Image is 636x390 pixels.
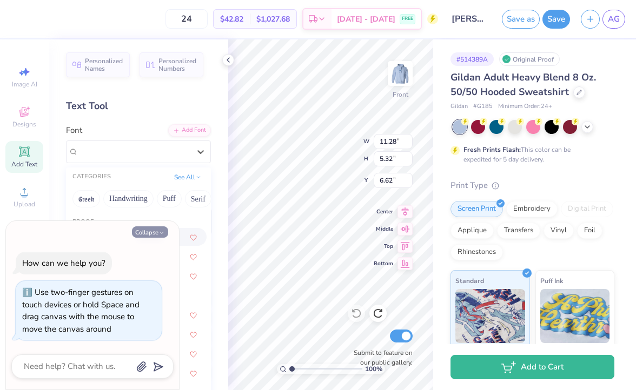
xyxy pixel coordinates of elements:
[22,258,105,268] div: How can we help you?
[66,218,211,227] div: Proof
[577,223,602,239] div: Foil
[540,275,563,286] span: Puff Ink
[451,244,503,260] div: Rhinestones
[14,200,35,209] span: Upload
[389,63,411,84] img: Front
[463,145,597,164] div: This color can be expedited for 5 day delivery.
[365,364,382,374] span: 100 %
[22,287,140,334] div: Use two-finger gestures on touch devices or hold Space and drag canvas with the mouse to move the...
[542,10,570,29] button: Save
[12,120,36,129] span: Designs
[337,14,395,25] span: [DATE] - [DATE]
[506,201,558,217] div: Embroidery
[348,348,413,367] label: Submit to feature on our public gallery.
[540,289,610,343] img: Puff Ink
[157,190,182,207] button: Puff
[561,201,613,217] div: Digital Print
[374,243,393,250] span: Top
[85,57,123,72] span: Personalized Names
[455,289,525,343] img: Standard
[11,160,37,169] span: Add Text
[473,102,493,111] span: # G185
[443,8,496,30] input: Untitled Design
[451,52,494,66] div: # 514389A
[451,71,596,98] span: Gildan Adult Heavy Blend 8 Oz. 50/50 Hooded Sweatshirt
[502,10,540,29] button: Save as
[402,15,413,23] span: FREE
[66,124,82,137] label: Font
[451,355,614,379] button: Add to Cart
[165,9,208,29] input: – –
[374,208,393,216] span: Center
[499,52,560,66] div: Original Proof
[455,275,484,286] span: Standard
[463,145,521,154] strong: Fresh Prints Flash:
[608,13,620,25] span: AG
[72,190,100,207] button: Greek
[498,102,552,111] span: Minimum Order: 24 +
[451,223,494,239] div: Applique
[12,80,37,89] span: Image AI
[103,190,154,207] button: Handwriting
[451,201,503,217] div: Screen Print
[171,172,204,183] button: See All
[66,99,211,113] div: Text Tool
[602,10,625,29] a: AG
[374,260,393,267] span: Bottom
[497,223,540,239] div: Transfers
[72,172,111,181] div: CATEGORIES
[220,14,243,25] span: $42.82
[393,90,408,99] div: Front
[451,179,614,192] div: Print Type
[168,124,211,137] div: Add Font
[544,223,574,239] div: Vinyl
[132,226,168,238] button: Collapse
[374,225,393,233] span: Middle
[451,102,468,111] span: Gildan
[256,14,290,25] span: $1,027.68
[185,190,211,207] button: Serif
[158,57,197,72] span: Personalized Numbers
